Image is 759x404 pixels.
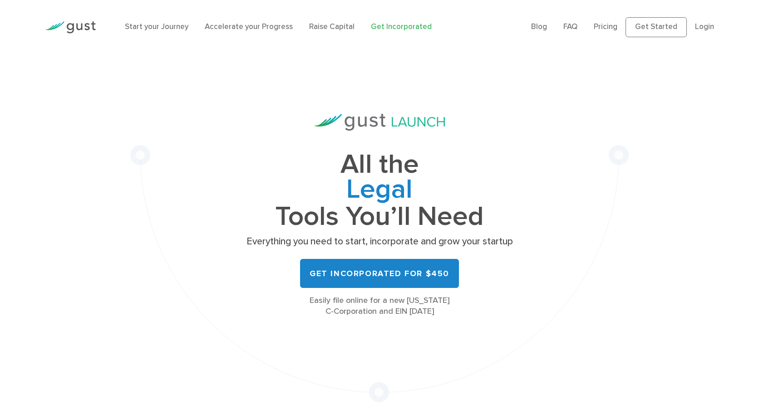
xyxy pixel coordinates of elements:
a: Get Incorporated for $450 [300,259,459,288]
span: Legal [243,177,516,204]
img: Gust Launch Logo [314,114,445,131]
a: Pricing [594,22,617,31]
a: Start your Journey [125,22,188,31]
a: Raise Capital [309,22,355,31]
div: Easily file online for a new [US_STATE] C-Corporation and EIN [DATE] [243,295,516,317]
a: Login [695,22,714,31]
a: Blog [531,22,547,31]
a: Accelerate your Progress [205,22,293,31]
img: Gust Logo [45,21,96,34]
a: FAQ [563,22,577,31]
p: Everything you need to start, incorporate and grow your startup [243,235,516,248]
a: Get Started [626,17,687,37]
a: Get Incorporated [371,22,432,31]
h1: All the Tools You’ll Need [243,152,516,229]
